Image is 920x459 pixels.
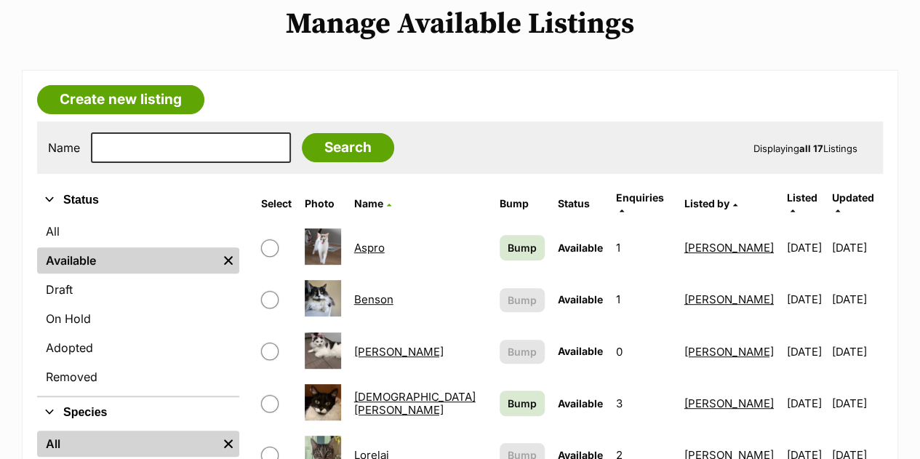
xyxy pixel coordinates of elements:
button: Bump [500,340,545,364]
a: Benson [354,292,393,306]
a: All [37,218,239,244]
a: Bump [500,235,545,260]
td: [DATE] [781,378,831,428]
a: Aspro [354,241,385,255]
td: [DATE] [832,378,881,428]
span: Name [354,197,383,209]
span: Updated [832,191,874,204]
th: Bump [494,186,551,221]
td: 0 [610,327,677,377]
button: Bump [500,288,545,312]
a: [PERSON_NAME] [684,241,774,255]
a: [PERSON_NAME] [684,292,774,306]
a: Listed by [684,197,737,209]
td: [DATE] [781,274,831,324]
td: [DATE] [832,274,881,324]
button: Species [37,403,239,422]
span: Bump [508,240,537,255]
td: 1 [610,223,677,273]
td: [DATE] [832,223,881,273]
a: [PERSON_NAME] [684,345,774,359]
span: Available [558,345,603,357]
td: 1 [610,274,677,324]
span: Bump [508,396,537,411]
span: Available [558,397,603,410]
span: Available [558,242,603,254]
td: [DATE] [781,327,831,377]
a: Remove filter [217,431,239,457]
a: Draft [37,276,239,303]
button: Status [37,191,239,209]
th: Select [255,186,297,221]
span: Bump [508,344,537,359]
a: Create new listing [37,85,204,114]
a: Removed [37,364,239,390]
a: [PERSON_NAME] [354,345,444,359]
a: All [37,431,217,457]
th: Status [552,186,609,221]
a: [PERSON_NAME] [684,396,774,410]
a: Available [37,247,217,274]
span: Listed by [684,197,729,209]
td: [DATE] [832,327,881,377]
a: Updated [832,191,874,215]
a: Name [354,197,391,209]
span: Displaying Listings [753,143,857,154]
strong: all 17 [799,143,823,154]
label: Name [48,141,80,154]
input: Search [302,133,394,162]
div: Status [37,215,239,396]
a: Enquiries [616,191,664,215]
span: Listed [787,191,817,204]
a: On Hold [37,306,239,332]
a: [DEMOGRAPHIC_DATA] [PERSON_NAME] [354,390,476,416]
td: [DATE] [781,223,831,273]
span: Available [558,293,603,306]
a: Listed [787,191,817,215]
a: Bump [500,391,545,416]
a: Adopted [37,335,239,361]
span: Bump [508,292,537,308]
span: translation missing: en.admin.listings.index.attributes.enquiries [616,191,664,204]
a: Remove filter [217,247,239,274]
th: Photo [299,186,347,221]
td: 3 [610,378,677,428]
